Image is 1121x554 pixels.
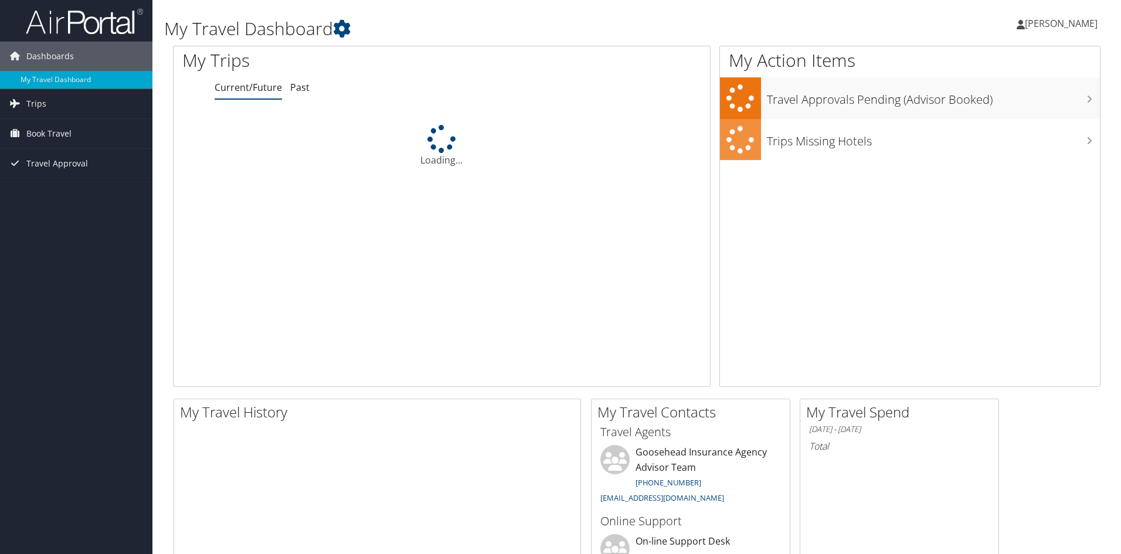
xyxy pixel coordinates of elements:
[720,119,1100,161] a: Trips Missing Hotels
[174,125,710,167] div: Loading...
[720,48,1100,73] h1: My Action Items
[26,149,88,178] span: Travel Approval
[600,492,724,503] a: [EMAIL_ADDRESS][DOMAIN_NAME]
[290,81,310,94] a: Past
[1017,6,1109,41] a: [PERSON_NAME]
[600,513,781,529] h3: Online Support
[600,424,781,440] h3: Travel Agents
[595,445,787,508] li: Goosehead Insurance Agency Advisor Team
[809,424,990,435] h6: [DATE] - [DATE]
[720,77,1100,119] a: Travel Approvals Pending (Advisor Booked)
[1025,17,1098,30] span: [PERSON_NAME]
[767,86,1100,108] h3: Travel Approvals Pending (Advisor Booked)
[26,119,72,148] span: Book Travel
[806,402,998,422] h2: My Travel Spend
[26,42,74,71] span: Dashboards
[26,89,46,118] span: Trips
[164,16,794,41] h1: My Travel Dashboard
[767,127,1100,149] h3: Trips Missing Hotels
[809,440,990,453] h6: Total
[215,81,282,94] a: Current/Future
[636,477,701,488] a: [PHONE_NUMBER]
[182,48,478,73] h1: My Trips
[597,402,790,422] h2: My Travel Contacts
[26,8,143,35] img: airportal-logo.png
[180,402,580,422] h2: My Travel History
